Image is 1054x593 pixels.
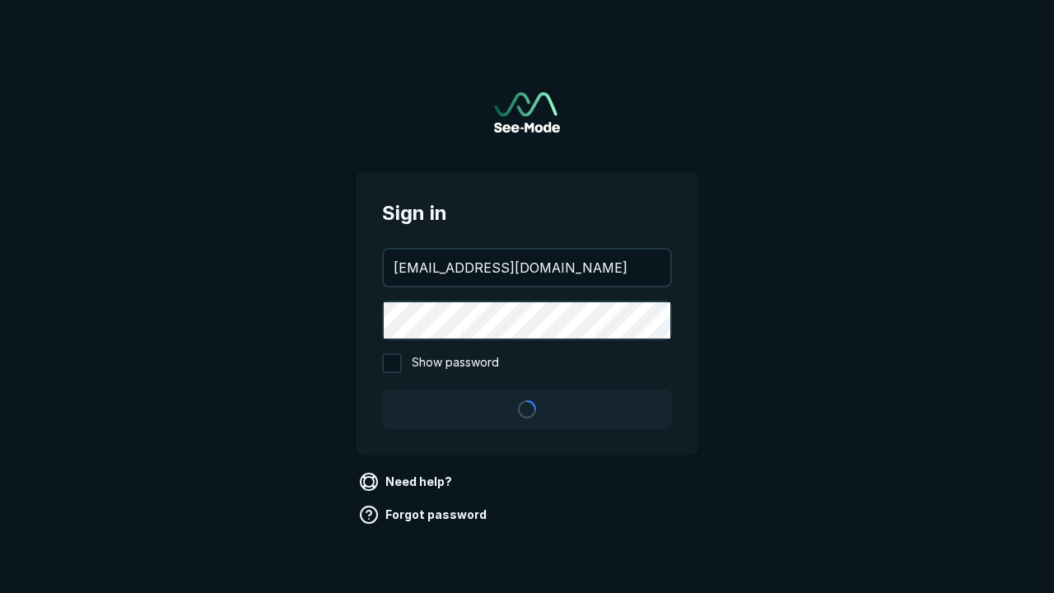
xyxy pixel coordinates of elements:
span: Show password [412,353,499,373]
a: Go to sign in [494,92,560,133]
input: your@email.com [384,250,670,286]
span: Sign in [382,198,672,228]
img: See-Mode Logo [494,92,560,133]
a: Forgot password [356,502,493,528]
a: Need help? [356,469,459,495]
